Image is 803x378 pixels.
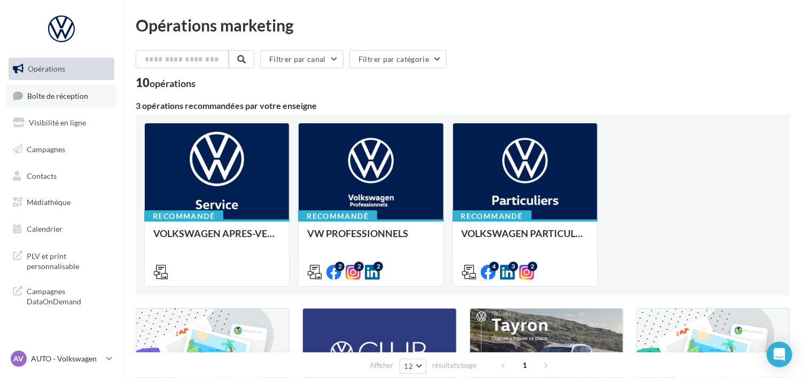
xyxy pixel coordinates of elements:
[6,218,116,240] a: Calendrier
[453,210,532,222] div: Recommandé
[6,165,116,187] a: Contacts
[6,58,116,80] a: Opérations
[9,349,114,369] a: AV AUTO - Volkswagen
[6,138,116,161] a: Campagnes
[370,360,394,371] span: Afficher
[6,280,116,311] a: Campagnes DataOnDemand
[27,171,57,180] span: Contacts
[432,360,477,371] span: résultats/page
[27,145,65,154] span: Campagnes
[27,198,71,207] span: Médiathèque
[404,362,414,371] span: 12
[767,342,792,367] div: Open Intercom Messenger
[27,284,110,307] span: Campagnes DataOnDemand
[6,245,116,276] a: PLV et print personnalisable
[27,224,63,233] span: Calendrier
[373,262,383,271] div: 2
[144,210,223,222] div: Recommandé
[307,228,434,249] div: VW PROFESSIONNELS
[400,359,427,374] button: 12
[14,353,24,364] span: AV
[27,91,88,100] span: Boîte de réception
[6,112,116,134] a: Visibilité en ligne
[6,191,116,214] a: Médiathèque
[349,50,447,68] button: Filtrer par catégorie
[462,228,589,249] div: VOLKSWAGEN PARTICULIER
[509,262,518,271] div: 3
[528,262,537,271] div: 2
[31,353,102,364] p: AUTO - Volkswagen
[335,262,345,271] div: 2
[150,78,196,88] div: opérations
[354,262,364,271] div: 2
[136,101,790,110] div: 3 opérations recommandées par votre enseigne
[516,357,533,374] span: 1
[29,118,86,127] span: Visibilité en ligne
[6,84,116,107] a: Boîte de réception
[28,64,65,73] span: Opérations
[298,210,377,222] div: Recommandé
[260,50,344,68] button: Filtrer par canal
[136,77,196,89] div: 10
[489,262,499,271] div: 4
[136,17,790,33] div: Opérations marketing
[153,228,280,249] div: VOLKSWAGEN APRES-VENTE
[27,249,110,272] span: PLV et print personnalisable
